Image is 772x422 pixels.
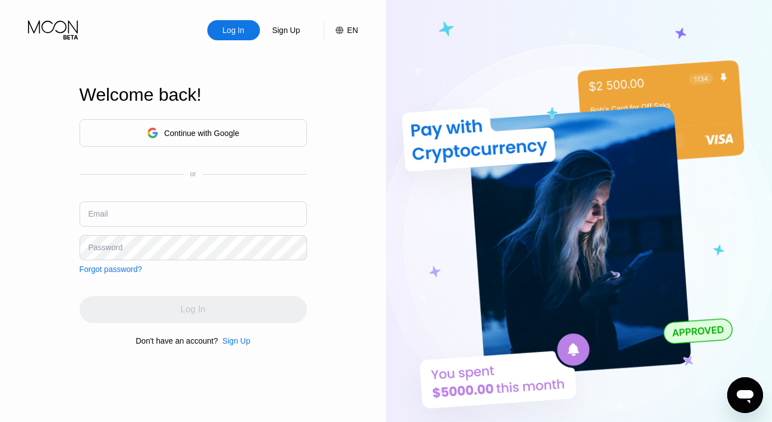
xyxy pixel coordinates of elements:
iframe: 启动消息传送窗口的按钮 [727,377,763,413]
div: Log In [221,25,245,36]
div: or [190,170,196,178]
div: Forgot password? [80,265,142,274]
div: Log In [207,20,260,40]
div: Sign Up [260,20,313,40]
div: Continue with Google [80,119,307,147]
div: Password [89,243,123,252]
div: Don't have an account? [136,336,218,345]
div: Sign Up [218,336,250,345]
div: EN [347,26,358,35]
div: EN [324,20,358,40]
div: Sign Up [271,25,301,36]
div: Sign Up [222,336,250,345]
div: Continue with Google [164,129,239,138]
div: Welcome back! [80,85,307,105]
div: Email [89,209,108,218]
